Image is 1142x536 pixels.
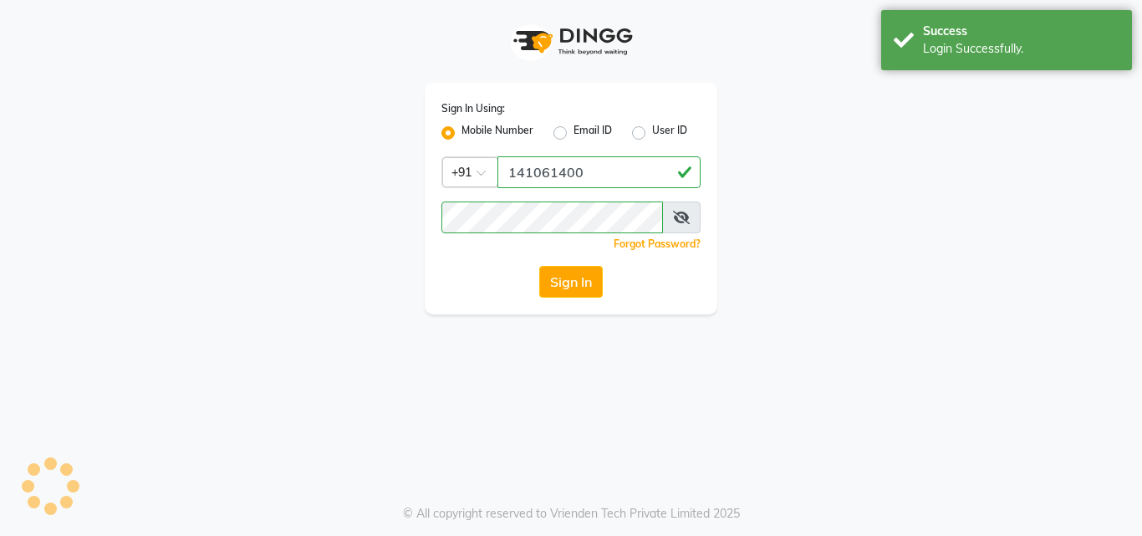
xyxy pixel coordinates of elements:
div: Success [923,23,1119,40]
label: Email ID [574,123,612,143]
img: logo1.svg [504,17,638,66]
label: Sign In Using: [441,101,505,116]
label: Mobile Number [461,123,533,143]
button: Sign In [539,266,603,298]
div: Login Successfully. [923,40,1119,58]
input: Username [497,156,701,188]
a: Forgot Password? [614,237,701,250]
label: User ID [652,123,687,143]
input: Username [441,202,663,233]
